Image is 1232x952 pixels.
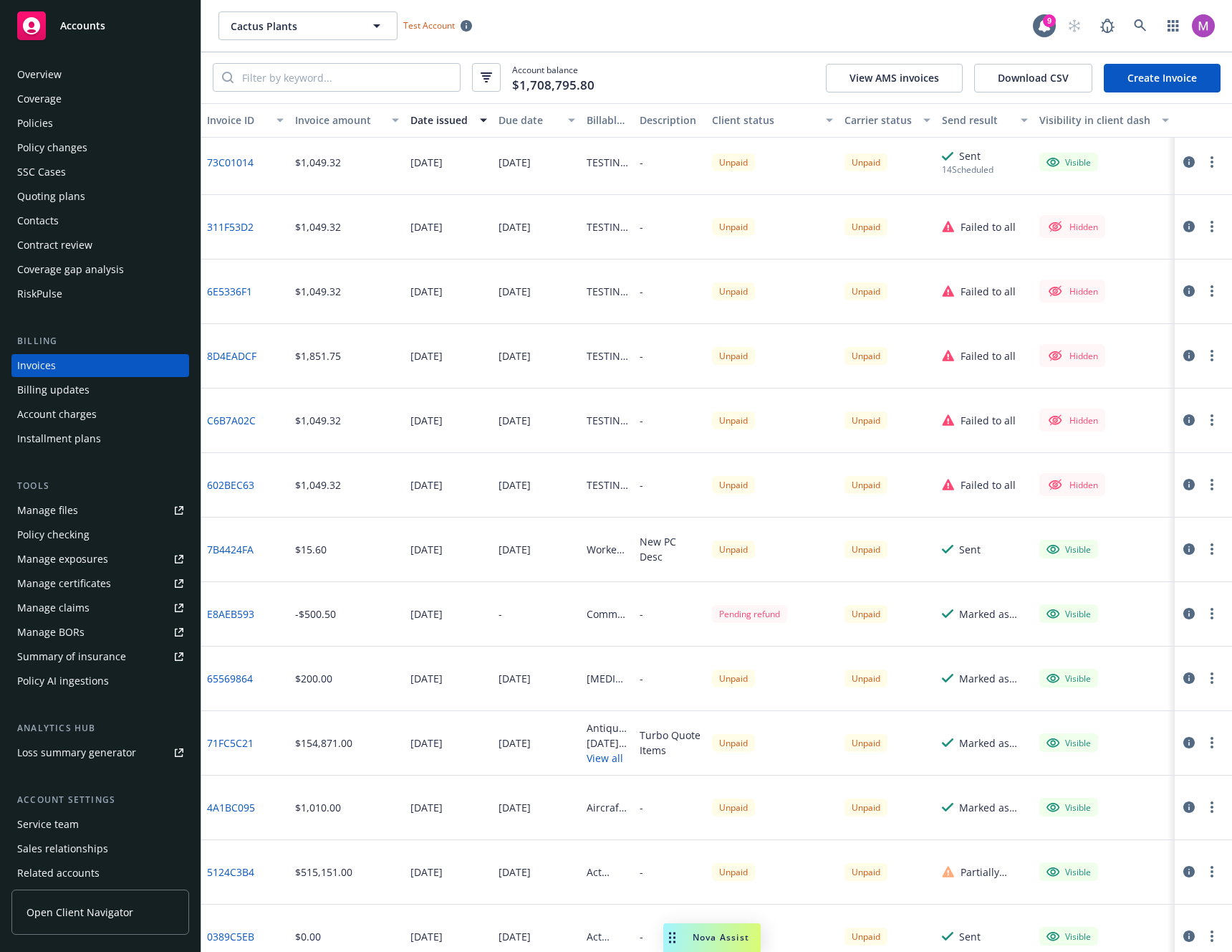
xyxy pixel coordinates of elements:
button: Nova Assist [663,923,761,952]
input: Filter by keyword... [234,64,460,91]
a: 5124C3B4 [207,865,254,880]
div: [DATE] [499,542,531,557]
a: Overview [11,63,189,86]
div: Aircraft Aviation - Policy change - [DATE] Installment Policy 1 [587,800,628,815]
div: Unpaid [712,863,755,881]
a: Policy changes [11,136,189,159]
div: [DATE] [499,865,531,880]
div: $154,871.00 [295,736,352,751]
div: Unpaid [712,411,755,429]
div: [DATE] [499,800,531,815]
div: Failed to all [961,284,1016,299]
div: - [640,477,643,492]
div: Unpaid [844,411,887,429]
div: Turbo Quote Items [640,728,701,758]
a: 8D4EADCF [207,348,256,363]
div: Unpaid [844,541,887,558]
button: Cactus Plants [218,11,398,40]
div: Date issued [410,113,471,128]
div: Policy AI ingestions [17,670,109,692]
a: Quoting plans [11,185,189,208]
div: - [640,865,643,880]
a: 0389C5EB [207,929,254,944]
div: Hidden [1046,347,1098,364]
a: Policies [11,112,189,135]
a: E8AEB593 [207,606,254,622]
div: [DATE] [410,865,443,880]
div: Unpaid [844,670,887,687]
a: Policy checking [11,523,189,546]
div: Billing updates [17,379,90,401]
div: Description [640,113,701,128]
div: New PC Desc [640,534,701,564]
a: Manage exposures [11,548,189,571]
div: $15.60 [295,542,327,557]
div: Due date [499,113,559,128]
div: Unpaid [844,218,887,236]
div: [DATE] [499,348,531,363]
div: Contacts [17,209,59,232]
a: Manage files [11,499,189,522]
button: Client status [706,103,839,138]
div: Visible [1046,672,1091,685]
div: Marked as sent [959,606,1028,622]
div: Client status [712,113,817,128]
div: TESTING - Installment 5 [587,477,628,492]
div: Visible [1046,865,1091,878]
div: Visible [1046,156,1091,168]
div: - [499,606,502,622]
div: 9 [1043,14,1056,27]
div: [DATE] [499,219,531,234]
div: Contract review [17,234,92,257]
a: Coverage gap analysis [11,258,189,281]
a: 71FC5C21 [207,736,254,751]
div: Unpaid [712,218,755,236]
div: [DATE] [499,477,531,492]
div: $1,049.32 [295,219,341,234]
div: Tools [11,479,189,493]
a: Summary of insurance [11,645,189,668]
div: Sent [959,148,981,163]
div: Unpaid [844,734,887,752]
div: - [640,284,643,299]
button: Date issued [405,103,493,138]
div: Unpaid [844,928,887,946]
button: Send result [936,103,1034,138]
div: [DATE] Test IP 2 - Down payment [587,736,628,751]
div: SSC Cases [17,161,66,184]
div: $1,049.32 [295,413,341,428]
span: Test Account [398,18,478,33]
div: [DATE] [499,413,531,428]
div: Hidden [1046,476,1098,493]
a: Switch app [1159,11,1188,40]
div: $200.00 [295,671,332,686]
div: Invoice amount [295,113,382,128]
a: Loss summary generator [11,741,189,764]
div: Failed to all [961,348,1016,363]
div: TESTING - Down payment [587,348,628,363]
a: Manage claims [11,596,189,619]
a: Accounts [11,6,189,46]
div: Unpaid [712,476,755,494]
button: Invoice amount [289,103,404,138]
div: Service team [17,813,79,836]
span: Open Client Navigator [27,905,133,920]
div: Billing [11,334,189,348]
div: Manage claims [17,596,90,619]
a: RiskPulse [11,282,189,305]
div: Policies [17,112,53,135]
a: Account charges [11,403,189,426]
div: Hidden [1046,218,1098,235]
div: Invoices [17,354,56,377]
div: Unpaid [844,799,887,817]
button: View all [587,751,628,766]
div: Visible [1046,736,1091,749]
div: Coverage gap analysis [17,258,124,281]
div: Visible [1046,930,1091,943]
div: Unpaid [712,153,755,171]
div: - [640,413,643,428]
div: - [640,606,643,622]
div: - [640,800,643,815]
div: Unpaid [712,670,755,687]
div: $1,010.00 [295,800,341,815]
